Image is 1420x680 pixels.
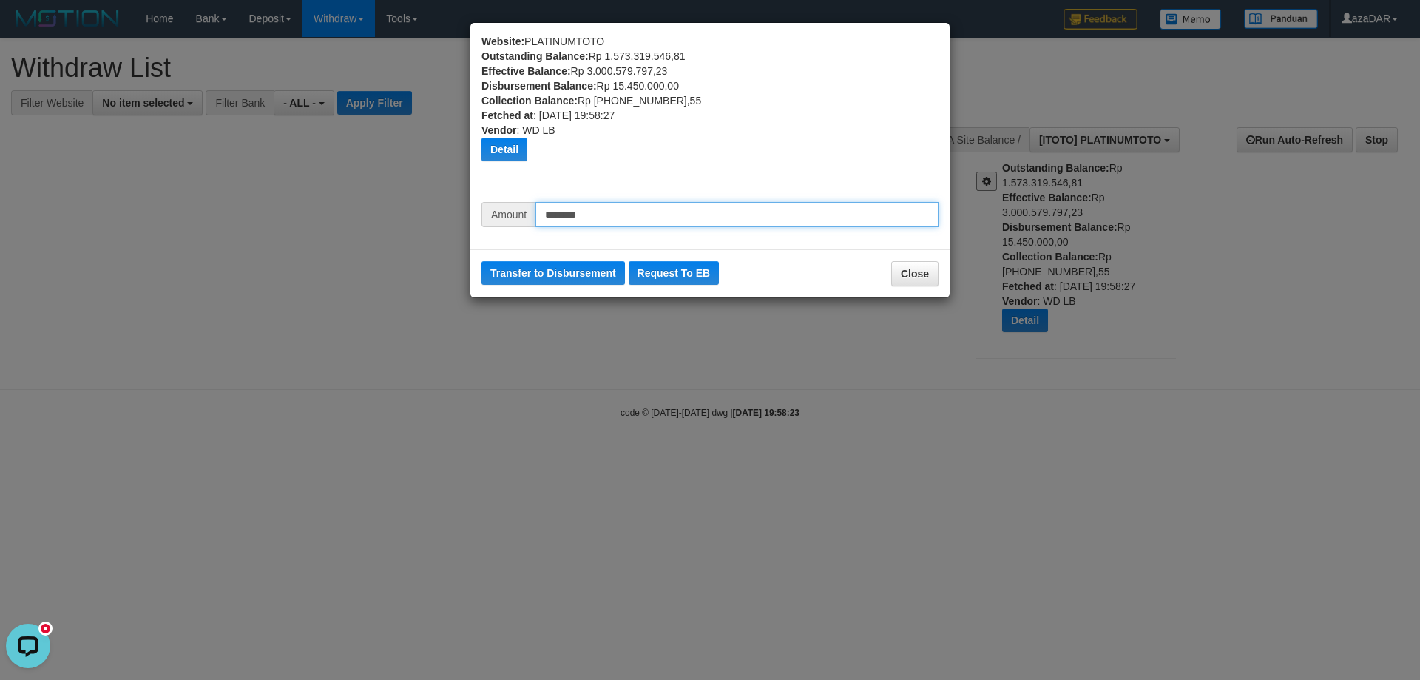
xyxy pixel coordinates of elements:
[481,50,589,62] b: Outstanding Balance:
[481,202,535,227] span: Amount
[891,261,939,286] button: Close
[481,124,516,136] b: Vendor
[481,95,578,107] b: Collection Balance:
[481,110,533,121] b: Fetched at
[481,34,939,202] div: PLATINUMTOTO Rp 1.573.319.546,81 Rp 3.000.579.797,23 Rp 15.450.000,00 Rp [PHONE_NUMBER],55 : [DAT...
[481,138,527,161] button: Detail
[6,6,50,50] button: Open LiveChat chat widget
[629,261,720,285] button: Request To EB
[481,261,625,285] button: Transfer to Disbursement
[481,65,571,77] b: Effective Balance:
[481,80,597,92] b: Disbursement Balance:
[38,4,53,18] div: new message indicator
[481,36,524,47] b: Website:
